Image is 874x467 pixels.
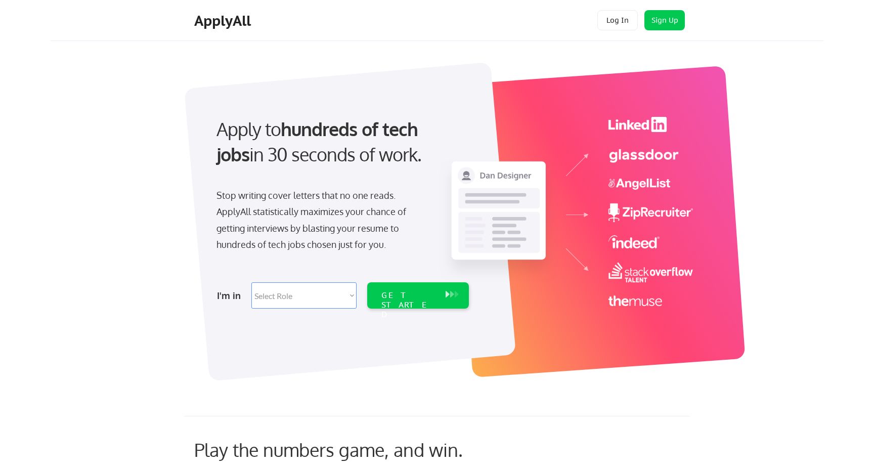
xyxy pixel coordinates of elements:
[194,439,508,460] div: Play the numbers game, and win.
[216,187,424,253] div: Stop writing cover letters that no one reads. ApplyAll statistically maximizes your chance of get...
[597,10,638,30] button: Log In
[216,117,422,165] strong: hundreds of tech jobs
[216,116,465,167] div: Apply to in 30 seconds of work.
[381,290,435,320] div: GET STARTED
[217,287,245,304] div: I'm in
[194,12,254,29] div: ApplyAll
[644,10,685,30] button: Sign Up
